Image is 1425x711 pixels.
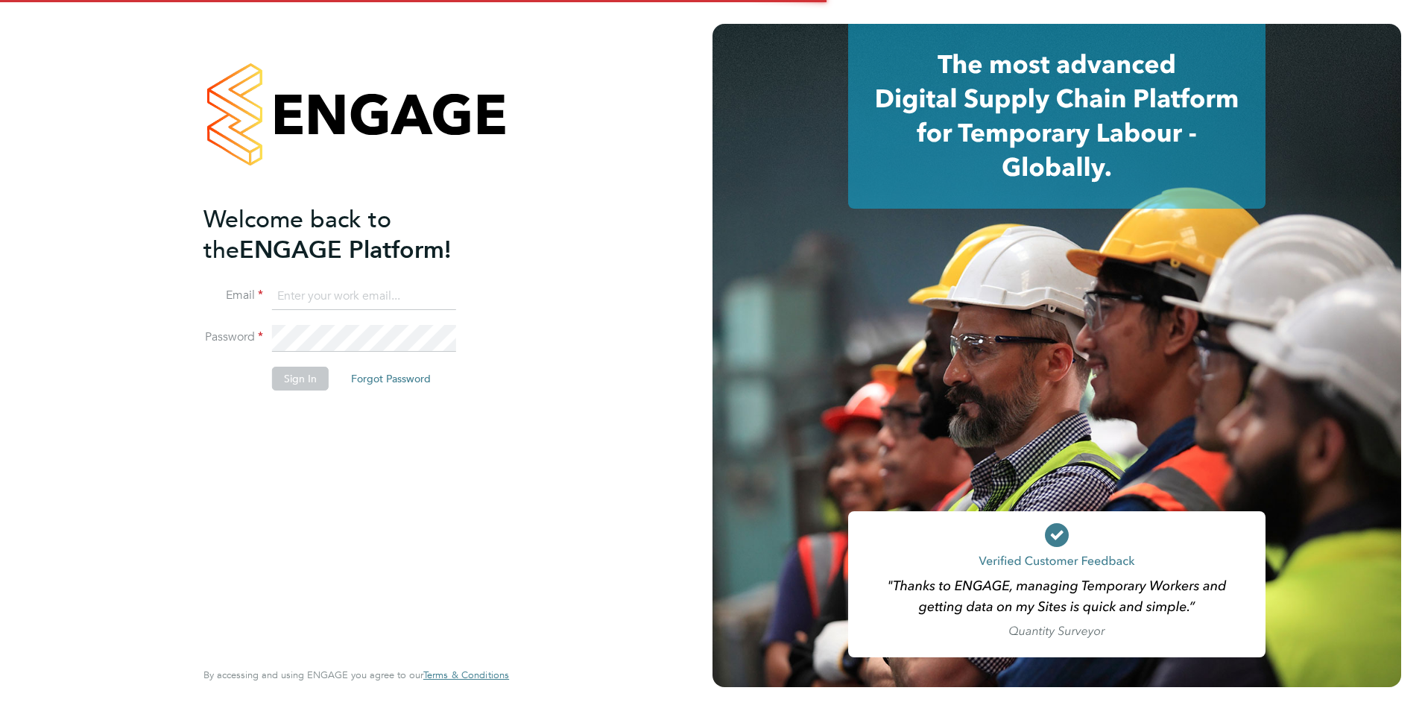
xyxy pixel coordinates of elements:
label: Password [203,329,263,345]
span: Welcome back to the [203,205,391,265]
span: By accessing and using ENGAGE you agree to our [203,669,509,681]
button: Forgot Password [339,367,443,391]
input: Enter your work email... [272,283,456,310]
button: Sign In [272,367,329,391]
h2: ENGAGE Platform! [203,204,494,265]
label: Email [203,288,263,303]
a: Terms & Conditions [423,669,509,681]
